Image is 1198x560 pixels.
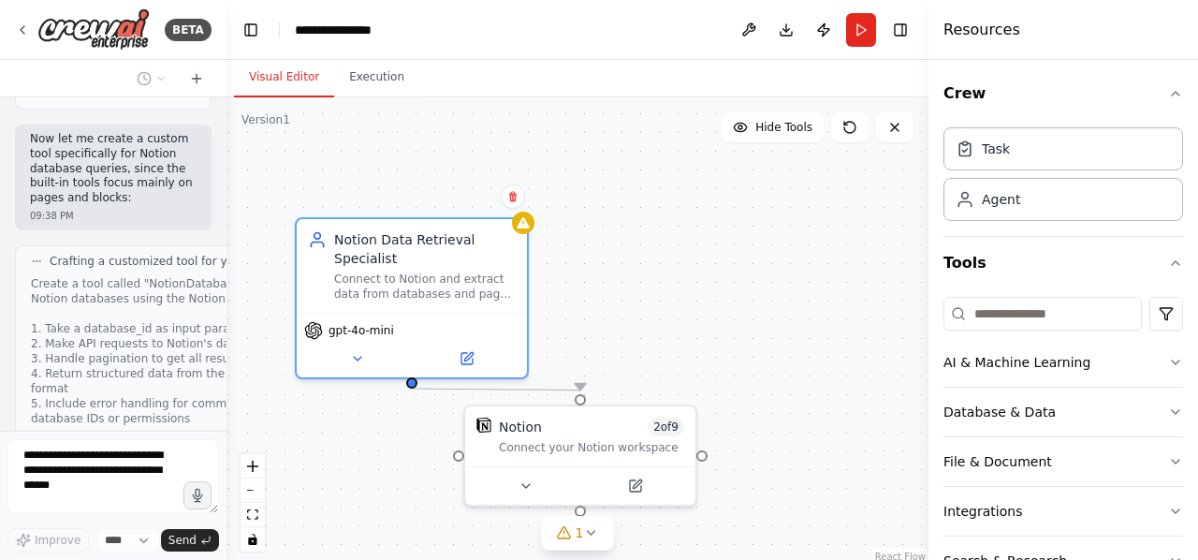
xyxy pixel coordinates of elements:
div: Notion Data Retrieval Specialist [334,230,516,268]
span: 1 [576,523,584,542]
nav: breadcrumb [295,21,388,39]
div: Connect your Notion workspace [499,440,684,455]
button: toggle interactivity [241,527,265,552]
div: Version 1 [241,112,290,127]
div: 09:38 PM [30,209,197,223]
button: Open in side panel [414,347,519,370]
span: Send [168,533,197,548]
span: gpt-4o-mini [329,323,394,338]
g: Edge from eb812914-06c2-4326-a33b-cc30ba8b3180 to 31886718-2901-4d9b-b724-44b208fc41f0 [402,372,590,407]
span: Number of enabled actions [648,418,684,436]
button: Send [161,529,219,552]
button: Database & Data [943,388,1183,436]
img: Logo [37,8,150,51]
div: Notion [499,418,542,436]
button: Execution [334,58,419,97]
div: Crew [943,120,1183,236]
button: Visual Editor [234,58,334,97]
button: Click to speak your automation idea [183,481,212,509]
span: Improve [35,533,80,548]
img: Notion [476,418,491,433]
button: Delete node [501,184,525,209]
button: 1 [542,516,614,551]
div: React Flow controls [241,454,265,552]
button: fit view [241,503,265,527]
button: Integrations [943,487,1183,536]
div: BETA [165,19,212,41]
button: Tools [943,237,1183,289]
div: Task [982,140,1010,158]
button: Crew [943,67,1183,120]
button: Hide right sidebar [887,17,913,43]
button: zoom in [241,454,265,479]
button: Hide left sidebar [238,17,264,43]
button: Switch to previous chat [129,67,174,90]
button: Start a new chat [182,67,212,90]
button: Hide Tools [722,112,824,142]
p: Now let me create a custom tool specifically for Notion database queries, since the built-in tool... [30,132,197,205]
div: Agent [982,190,1020,209]
h4: Resources [943,19,1020,41]
div: Notion Data Retrieval SpecialistConnect to Notion and extract data from databases and pages based... [295,217,529,379]
button: File & Document [943,437,1183,486]
div: Connect to Notion and extract data from databases and pages based on {data_requirements}. Organiz... [334,272,516,302]
span: Hide Tools [755,120,812,135]
button: zoom out [241,479,265,503]
span: Crafting a customized tool for your automation [50,254,314,269]
div: NotionNotion2of9Connect your Notion workspace [463,405,697,507]
button: AI & Machine Learning [943,338,1183,387]
button: Improve [7,528,89,553]
button: Open in side panel [582,475,688,497]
